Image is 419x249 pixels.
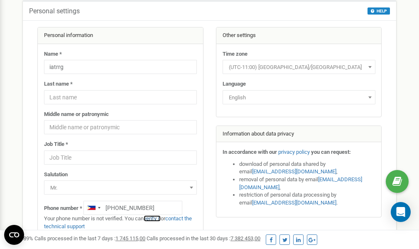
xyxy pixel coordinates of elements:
[44,205,82,212] label: Phone number *
[225,62,372,73] span: (UTC-11:00) Pacific/Midway
[47,182,194,194] span: Mr.
[239,176,375,191] li: removal of personal data by email ,
[391,202,411,222] div: Open Intercom Messenger
[115,235,145,242] u: 1 745 115,00
[44,215,197,230] p: Your phone number is not verified. You can or
[252,168,336,175] a: [EMAIL_ADDRESS][DOMAIN_NAME]
[84,201,103,214] div: Telephone country code
[147,235,260,242] span: Calls processed in the last 30 days :
[225,92,372,104] span: English
[223,80,246,88] label: Language
[44,111,109,118] label: Middle name or patronymic
[34,235,145,242] span: Calls processed in the last 7 days :
[44,120,197,134] input: Middle name or patronymic
[216,126,382,143] div: Information about data privacy
[223,50,247,58] label: Time zone
[44,80,73,88] label: Last name *
[44,215,192,229] a: contact the technical support
[44,90,197,104] input: Last name
[311,149,351,155] strong: you can request:
[144,215,161,222] a: verify it
[44,171,68,179] label: Salutation
[278,149,310,155] a: privacy policy
[44,141,68,148] label: Job Title *
[29,7,80,15] h5: Personal settings
[44,150,197,165] input: Job Title
[44,50,62,58] label: Name *
[223,60,375,74] span: (UTC-11:00) Pacific/Midway
[38,27,203,44] div: Personal information
[83,201,182,215] input: +1-800-555-55-55
[44,180,197,195] span: Mr.
[4,225,24,245] button: Open CMP widget
[368,7,390,15] button: HELP
[252,200,336,206] a: [EMAIL_ADDRESS][DOMAIN_NAME]
[239,191,375,207] li: restriction of personal data processing by email .
[223,90,375,104] span: English
[223,149,277,155] strong: In accordance with our
[230,235,260,242] u: 7 382 453,00
[239,176,362,190] a: [EMAIL_ADDRESS][DOMAIN_NAME]
[216,27,382,44] div: Other settings
[44,60,197,74] input: Name
[239,160,375,176] li: download of personal data shared by email ,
